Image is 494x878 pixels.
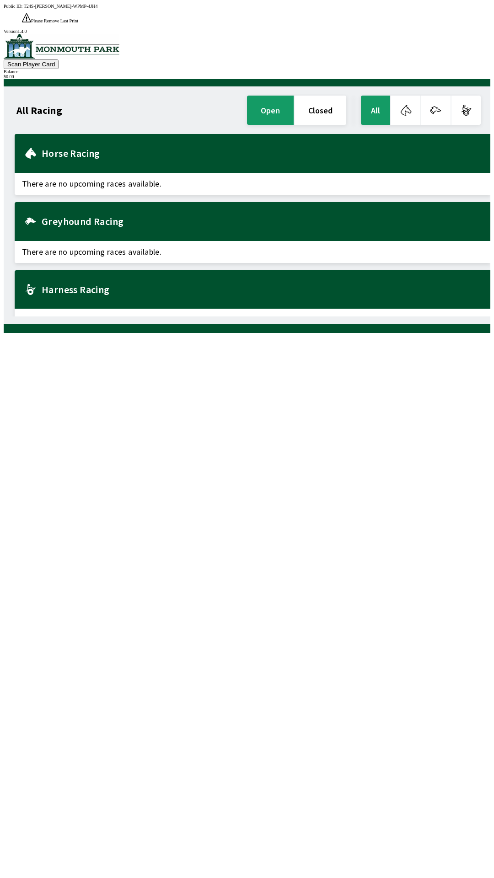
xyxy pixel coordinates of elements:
[15,241,490,263] span: There are no upcoming races available.
[4,74,490,79] div: $ 0.00
[15,173,490,195] span: There are no upcoming races available.
[4,29,490,34] div: Version 1.4.0
[4,69,490,74] div: Balance
[361,96,390,125] button: All
[4,4,490,9] div: Public ID:
[31,18,78,23] span: Please Remove Last Print
[4,59,59,69] button: Scan Player Card
[16,107,62,114] h1: All Racing
[42,218,483,225] h2: Greyhound Racing
[24,4,98,9] span: T24S-[PERSON_NAME]-WPMP-4JH4
[42,286,483,293] h2: Harness Racing
[247,96,294,125] button: open
[4,34,119,59] img: venue logo
[295,96,346,125] button: closed
[42,150,483,157] h2: Horse Racing
[15,309,490,331] span: There are no upcoming races available.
